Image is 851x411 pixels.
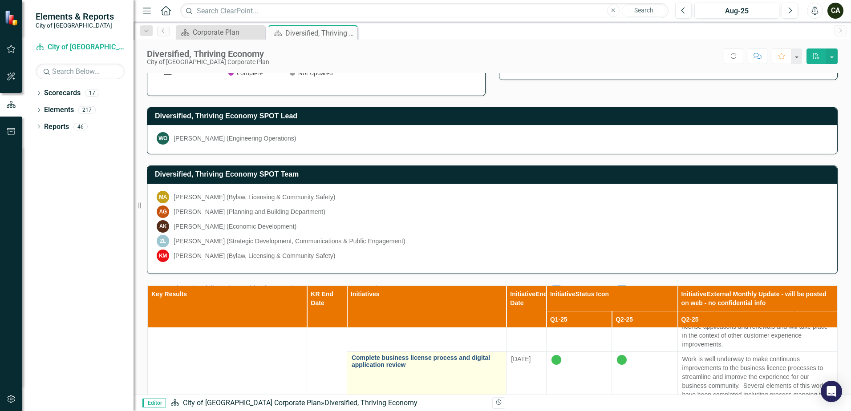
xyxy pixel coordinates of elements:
[352,355,502,368] a: Complete business license process and digital application review
[170,398,486,408] div: »
[147,59,269,65] div: City of [GEOGRAPHIC_DATA] Corporate Plan
[616,355,627,365] img: In Progress
[44,88,81,98] a: Scorecards
[694,3,779,19] button: Aug-25
[228,69,263,77] button: Show Complete
[827,3,843,19] button: CA
[178,27,263,38] a: Corporate Plan
[511,355,531,363] span: [DATE]
[73,123,88,130] div: 46
[147,49,269,59] div: Diversified, Thriving Economy
[193,27,263,38] div: Corporate Plan
[36,64,125,79] input: Search Below...
[290,69,332,77] button: Show Not Updated
[174,251,335,260] div: [PERSON_NAME] (Bylaw, Licensing & Community Safety)
[174,134,296,143] div: [PERSON_NAME] (Engineering Operations)
[622,4,666,17] button: Search
[4,10,20,26] img: ClearPoint Strategy
[634,7,653,14] span: Search
[157,235,169,247] div: ZL
[174,193,335,201] div: [PERSON_NAME] (Bylaw, Licensing & Community Safety)
[697,6,776,16] div: Aug-25
[180,3,669,19] input: Search ClearPoint...
[157,191,169,203] div: MA
[157,132,169,145] div: WO
[36,11,114,22] span: Elements & Reports
[285,28,355,39] div: Diversified, Thriving Economy
[174,207,325,216] div: [PERSON_NAME] (Planning and Building Department)
[36,42,125,52] a: City of [GEOGRAPHIC_DATA] Corporate Plan
[142,399,166,407] span: Editor
[157,220,169,233] div: AK
[44,105,74,115] a: Elements
[157,250,169,262] div: KM
[298,69,333,77] text: Not Updated
[174,222,296,231] div: [PERSON_NAME] (Economic Development)
[85,89,99,97] div: 17
[78,106,96,114] div: 217
[155,170,833,178] h3: Diversified, Thriving Economy SPOT Team
[36,22,114,29] small: City of [GEOGRAPHIC_DATA]
[157,205,169,218] div: AG
[551,355,562,365] img: In Progress
[44,122,69,132] a: Reports
[183,399,321,407] a: City of [GEOGRAPHIC_DATA] Corporate Plan
[821,381,842,402] div: Open Intercom Messenger
[155,112,833,120] h3: Diversified, Thriving Economy SPOT Lead
[174,237,405,246] div: [PERSON_NAME] (Strategic Development, Communications & Public Engagement)
[324,399,417,407] div: Diversified, Thriving Economy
